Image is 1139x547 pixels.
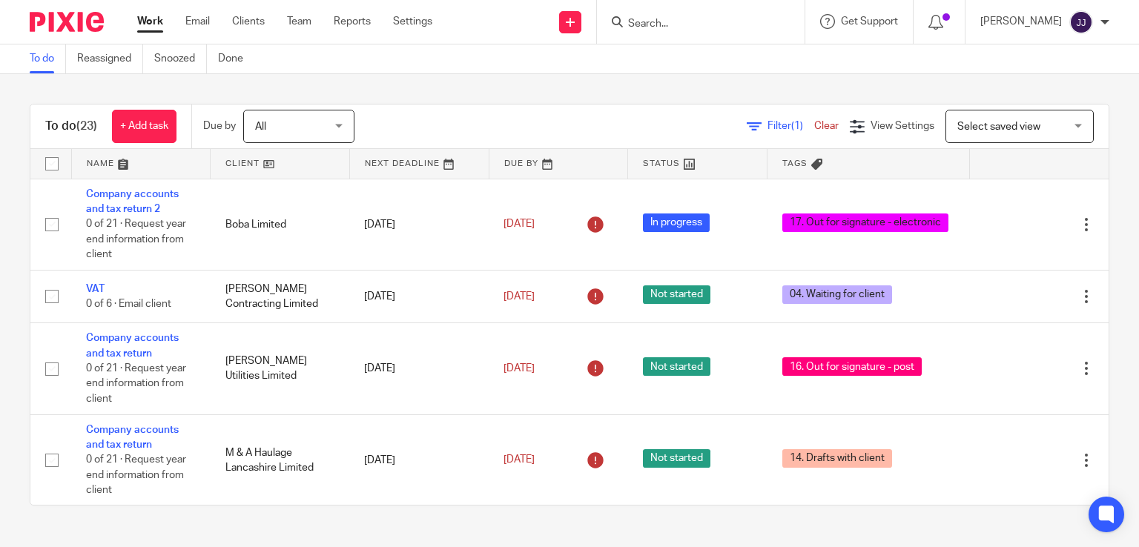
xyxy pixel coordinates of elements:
span: (23) [76,120,97,132]
span: Get Support [841,16,898,27]
span: Not started [643,285,710,304]
span: [DATE] [504,291,535,302]
span: 04. Waiting for client [782,285,892,304]
td: [DATE] [349,323,489,414]
h1: To do [45,119,97,134]
span: [DATE] [504,455,535,465]
a: Team [287,14,311,29]
a: Clear [814,121,839,131]
td: Boba Limited [211,179,350,270]
td: [DATE] [349,179,489,270]
a: Settings [393,14,432,29]
span: 0 of 21 · Request year end information from client [86,219,186,259]
td: [DATE] [349,414,489,505]
a: To do [30,44,66,73]
span: (1) [791,121,803,131]
span: All [255,122,266,132]
p: Due by [203,119,236,133]
a: Reassigned [77,44,143,73]
img: svg%3E [1069,10,1093,34]
span: In progress [643,213,710,232]
a: + Add task [112,110,176,143]
a: Work [137,14,163,29]
a: Clients [232,14,265,29]
span: 14. Drafts with client [782,449,892,468]
span: Not started [643,357,710,376]
a: VAT [86,284,105,294]
span: [DATE] [504,219,535,229]
p: [PERSON_NAME] [980,14,1062,29]
span: Select saved view [957,122,1040,132]
span: 17. Out for signature - electronic [782,213,948,232]
td: [PERSON_NAME] Utilities Limited [211,323,350,414]
span: 0 of 21 · Request year end information from client [86,455,186,496]
span: [DATE] [504,363,535,374]
td: [PERSON_NAME] Contracting Limited [211,270,350,322]
span: 0 of 21 · Request year end information from client [86,363,186,404]
a: Reports [334,14,371,29]
a: Company accounts and tax return [86,425,179,450]
a: Snoozed [154,44,207,73]
img: Pixie [30,12,104,32]
span: 16. Out for signature - post [782,357,922,376]
a: Company accounts and tax return 2 [86,189,179,214]
td: M & A Haulage Lancashire Limited [211,414,350,505]
a: Company accounts and tax return [86,333,179,358]
span: Filter [767,121,814,131]
a: Done [218,44,254,73]
span: View Settings [871,121,934,131]
input: Search [627,18,760,31]
span: 0 of 6 · Email client [86,299,171,309]
span: Not started [643,449,710,468]
td: [DATE] [349,270,489,322]
a: Email [185,14,210,29]
span: Tags [782,159,808,168]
